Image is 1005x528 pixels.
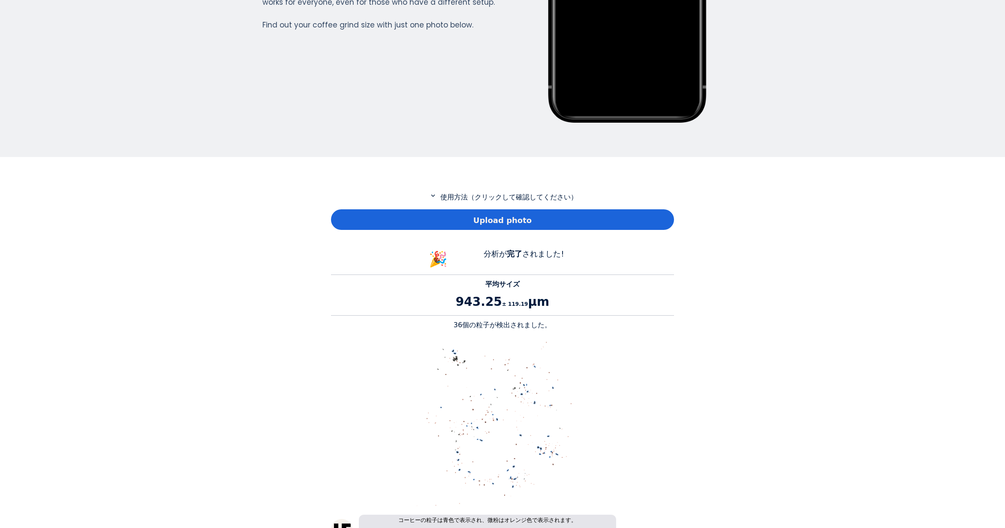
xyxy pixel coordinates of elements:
[429,250,448,268] span: 🎉
[473,214,532,226] span: Upload photo
[331,279,674,290] p: 平均サイズ
[417,335,588,506] img: alt
[428,192,438,199] mat-icon: expand_more
[331,192,674,202] p: 使用方法（クリックして確認してください）
[507,249,522,258] b: 完了
[460,248,588,271] div: 分析が されました!
[331,293,674,311] p: 943.25 μm
[331,320,674,330] p: 36個の粒子が検出されました。
[502,301,528,307] span: ± 119.19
